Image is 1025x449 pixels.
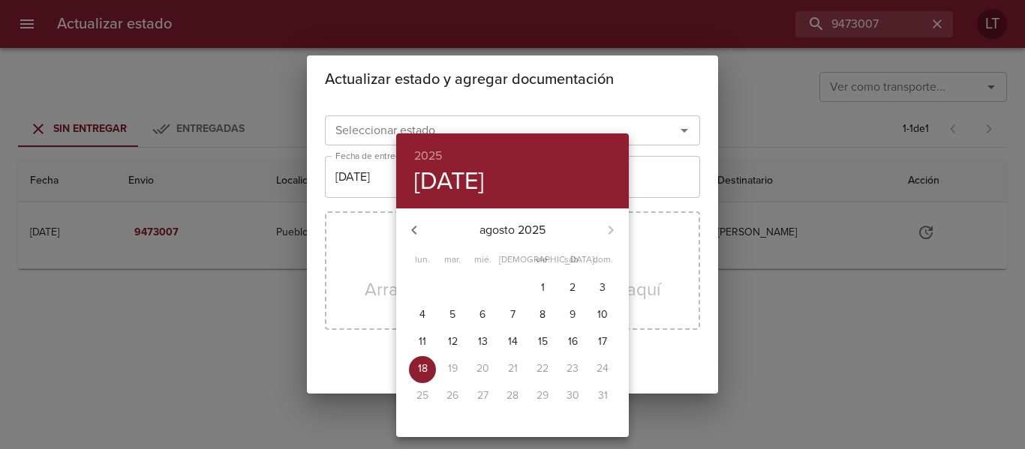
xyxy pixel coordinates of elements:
button: 6 [469,302,496,329]
p: agosto 2025 [432,221,593,239]
p: 10 [597,307,608,322]
span: [DEMOGRAPHIC_DATA]. [499,253,526,268]
button: 12 [439,329,466,356]
p: 2 [570,280,576,295]
p: 14 [508,334,518,349]
p: 3 [600,280,606,295]
p: 8 [540,307,546,322]
button: 2025 [414,145,442,166]
span: mié. [469,253,496,268]
p: 15 [538,334,548,349]
button: 15 [529,329,556,356]
button: 17 [589,329,616,356]
button: 2 [559,275,586,302]
button: 13 [469,329,496,356]
button: 3 [589,275,616,302]
button: 9 [559,302,586,329]
p: 9 [570,307,576,322]
p: 5 [449,307,455,322]
p: 13 [478,334,488,349]
p: 16 [568,334,578,349]
button: 16 [559,329,586,356]
button: 1 [529,275,556,302]
span: mar. [439,253,466,268]
span: sáb. [559,253,586,268]
button: 8 [529,302,556,329]
p: 17 [598,334,607,349]
button: 10 [589,302,616,329]
span: vie. [529,253,556,268]
button: 5 [439,302,466,329]
p: 11 [419,334,426,349]
span: lun. [409,253,436,268]
button: 7 [499,302,526,329]
button: [DATE] [414,166,484,196]
span: dom. [589,253,616,268]
p: 7 [510,307,516,322]
p: 4 [419,307,425,322]
p: 1 [541,280,545,295]
button: 14 [499,329,526,356]
p: 12 [448,334,458,349]
button: 18 [409,356,436,383]
button: 11 [409,329,436,356]
button: 4 [409,302,436,329]
p: 6 [479,307,485,322]
p: 18 [418,361,428,376]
